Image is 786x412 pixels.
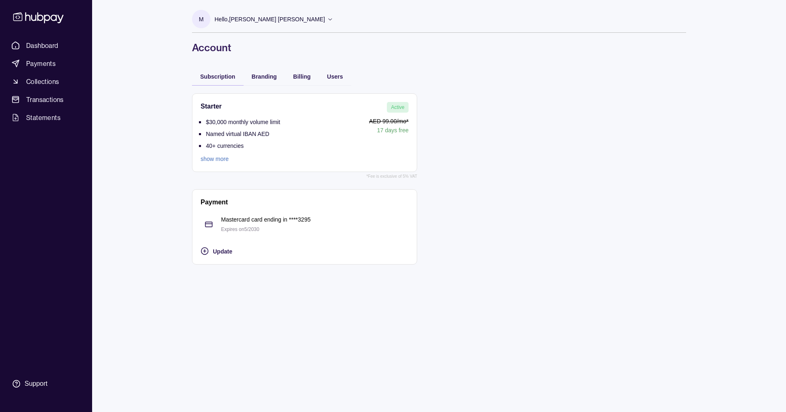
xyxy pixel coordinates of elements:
[221,225,409,234] p: Expires on 5 / 2030
[200,73,235,80] span: Subscription
[8,92,84,107] a: Transactions
[8,56,84,71] a: Payments
[8,74,84,89] a: Collections
[26,77,59,86] span: Collections
[252,73,277,80] span: Branding
[206,143,244,149] p: 40+ currencies
[26,113,61,122] span: Statements
[8,38,84,53] a: Dashboard
[284,126,409,135] p: 17 days free
[26,59,56,68] span: Payments
[201,198,228,207] h2: Payment
[284,117,409,126] p: AED 99.00 /mo*
[293,73,311,80] span: Billing
[206,131,269,137] p: Named virtual IBAN AED
[25,379,47,388] div: Support
[215,15,325,24] p: Hello, [PERSON_NAME] [PERSON_NAME]
[8,375,84,392] a: Support
[26,41,59,50] span: Dashboard
[26,95,64,104] span: Transactions
[192,41,686,54] h1: Account
[201,102,222,113] h2: Starter
[8,110,84,125] a: Statements
[327,73,343,80] span: Users
[221,215,409,224] p: Mastercard card ending in **** 3295
[391,104,404,110] span: Active
[213,248,232,255] span: Update
[201,246,409,256] button: Update
[199,15,204,24] p: M
[366,172,417,181] p: *Fee is exclusive of 5% VAT
[206,119,280,125] p: $30,000 monthly volume limit
[201,154,280,163] a: show more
